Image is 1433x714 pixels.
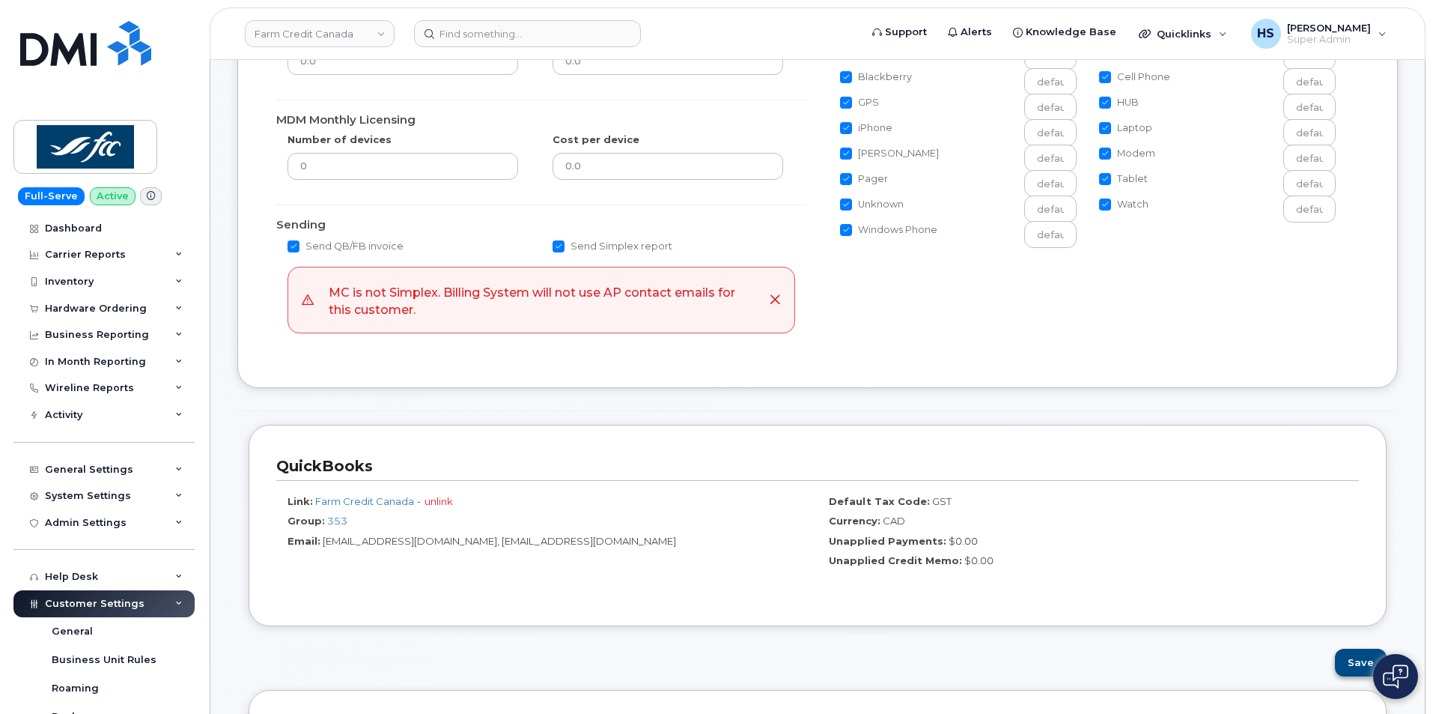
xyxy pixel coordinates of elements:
[1099,68,1170,86] label: Cell Phone
[862,17,937,47] a: Support
[245,20,395,47] a: Farm Credit Canada
[1157,28,1211,40] span: Quicklinks
[1383,665,1408,689] img: Open chat
[329,281,757,319] div: MC is not Simplex. Billing System will not use AP contact emails for this customer.
[840,196,904,214] label: Unknown
[840,122,852,134] input: iPhone
[1099,122,1111,134] input: Laptop
[840,148,852,160] input: [PERSON_NAME]
[1099,71,1111,83] input: Cell Phone
[287,514,325,528] label: Group:
[315,495,414,507] a: Farm Credit Canada
[1024,68,1077,95] input: Blackberry
[1283,170,1336,197] input: Tablet
[276,219,806,232] h4: Sending
[840,173,852,185] input: Pager
[1287,34,1371,46] span: Super Admin
[885,25,927,40] span: Support
[1283,119,1336,146] input: Laptop
[1099,196,1148,214] label: Watch
[1024,196,1077,223] input: Unknown
[840,199,852,211] input: Unknown
[883,515,905,527] span: CAD
[1026,25,1116,40] span: Knowledge Base
[276,456,1348,476] h3: QuickBooks
[932,495,952,507] span: GST
[323,535,676,547] span: [EMAIL_ADDRESS][DOMAIN_NAME], [EMAIL_ADDRESS][DOMAIN_NAME]
[1241,19,1397,49] div: Heather Space
[840,224,852,236] input: Windows Phone
[425,495,453,507] a: unlink
[1024,119,1077,146] input: iPhone
[287,133,392,147] label: Number of devices
[1099,145,1155,163] label: Modem
[829,494,930,509] label: Default Tax Code:
[1283,196,1336,223] input: Watch
[1099,148,1111,160] input: Modem
[1024,94,1077,121] input: GPS
[287,238,404,255] label: Send QB/FB invoice
[1024,145,1077,172] input: [PERSON_NAME]
[840,119,892,137] label: iPhone
[1099,170,1148,188] label: Tablet
[840,97,852,109] input: GPS
[1128,19,1238,49] div: Quicklinks
[961,25,992,40] span: Alerts
[287,534,320,548] label: Email:
[1335,649,1387,677] button: Save
[829,554,962,568] label: Unapplied Credit Memo:
[937,17,1003,47] a: Alerts
[287,494,313,509] label: Link:
[1283,94,1336,121] input: HUB
[1024,170,1077,197] input: Pager
[1287,22,1371,34] span: [PERSON_NAME]
[416,495,422,507] span: -
[553,238,672,255] label: Send Simplex report
[414,20,641,47] input: Find something...
[287,240,299,252] input: Send QB/FB invoice
[840,94,879,112] label: GPS
[1099,97,1111,109] input: HUB
[1283,145,1336,172] input: Modem
[276,114,806,127] h4: MDM Monthly Licensing
[553,240,565,252] input: Send Simplex report
[1099,173,1111,185] input: Tablet
[964,554,994,566] span: $0.00
[1099,94,1139,112] label: HUB
[1099,119,1152,137] label: Laptop
[1099,199,1111,211] input: Watch
[840,145,939,163] label: [PERSON_NAME]
[949,535,978,547] span: $0.00
[829,534,946,548] label: Unapplied Payments:
[840,68,912,86] label: Blackberry
[1024,221,1077,248] input: Windows Phone
[840,221,937,239] label: Windows Phone
[553,133,639,147] label: Cost per device
[1283,68,1336,95] input: Cell Phone
[327,515,347,527] a: 353
[1003,17,1127,47] a: Knowledge Base
[840,71,852,83] input: Blackberry
[1257,25,1274,43] span: HS
[829,514,880,528] label: Currency:
[840,170,888,188] label: Pager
